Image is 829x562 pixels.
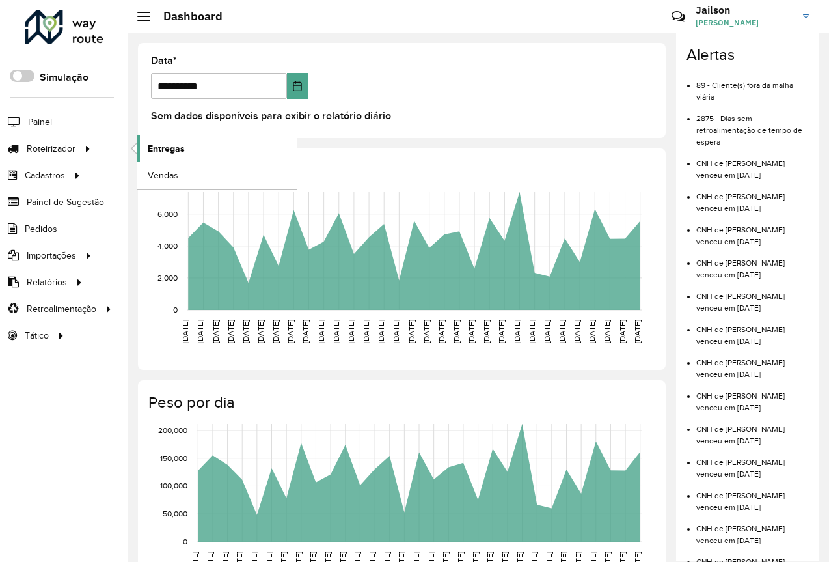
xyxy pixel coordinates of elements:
text: [DATE] [497,320,506,343]
li: CNH de [PERSON_NAME] venceu em [DATE] [696,314,809,347]
h3: Jailson [696,4,793,16]
li: CNH de [PERSON_NAME] venceu em [DATE] [696,513,809,546]
text: [DATE] [211,320,220,343]
text: [DATE] [362,320,370,343]
span: Importações [27,249,76,262]
text: [DATE] [558,320,566,343]
text: [DATE] [452,320,461,343]
h4: Alertas [686,46,809,64]
text: [DATE] [437,320,446,343]
text: 50,000 [163,509,187,518]
text: [DATE] [181,320,189,343]
text: [DATE] [377,320,385,343]
text: [DATE] [467,320,476,343]
text: [DATE] [482,320,491,343]
text: [DATE] [301,320,310,343]
label: Sem dados disponíveis para exibir o relatório diário [151,108,391,124]
span: Painel de Sugestão [27,195,104,209]
text: 200,000 [158,426,187,434]
text: 2,000 [157,274,178,282]
text: [DATE] [513,320,521,343]
li: 2875 - Dias sem retroalimentação de tempo de espera [696,103,809,148]
text: [DATE] [256,320,265,343]
text: [DATE] [633,320,642,343]
span: Vendas [148,169,178,182]
div: Críticas? Dúvidas? Elogios? Sugestões? Entre em contato conosco! [516,4,652,39]
button: Choose Date [287,73,308,99]
li: CNH de [PERSON_NAME] venceu em [DATE] [696,480,809,513]
li: 89 - Cliente(s) fora da malha viária [696,70,809,103]
text: [DATE] [196,320,204,343]
h2: Dashboard [150,9,223,23]
text: [DATE] [618,320,627,343]
li: CNH de [PERSON_NAME] venceu em [DATE] [696,214,809,247]
span: Painel [28,115,52,129]
h4: Peso por dia [148,393,653,412]
li: CNH de [PERSON_NAME] venceu em [DATE] [696,447,809,480]
label: Data [151,53,177,68]
text: [DATE] [603,320,611,343]
span: Pedidos [25,222,57,236]
text: [DATE] [226,320,235,343]
span: [PERSON_NAME] [696,17,793,29]
text: 6,000 [157,209,178,218]
text: [DATE] [332,320,340,343]
li: CNH de [PERSON_NAME] venceu em [DATE] [696,414,809,447]
li: CNH de [PERSON_NAME] venceu em [DATE] [696,380,809,414]
span: Tático [25,329,49,343]
a: Vendas [137,162,297,188]
text: [DATE] [543,320,551,343]
text: [DATE] [407,320,416,343]
text: 0 [183,537,187,546]
li: CNH de [PERSON_NAME] venceu em [DATE] [696,281,809,314]
text: [DATE] [347,320,355,343]
li: CNH de [PERSON_NAME] venceu em [DATE] [696,148,809,181]
text: [DATE] [422,320,431,343]
text: [DATE] [528,320,536,343]
span: Entregas [148,142,185,156]
text: 150,000 [160,453,187,462]
a: Contato Rápido [664,3,692,31]
text: [DATE] [286,320,295,343]
li: CNH de [PERSON_NAME] venceu em [DATE] [696,347,809,380]
text: [DATE] [588,320,596,343]
text: [DATE] [317,320,325,343]
text: [DATE] [392,320,400,343]
text: [DATE] [241,320,250,343]
h4: Capacidade por dia [148,162,653,180]
span: Roteirizador [27,142,75,156]
li: CNH de [PERSON_NAME] venceu em [DATE] [696,247,809,281]
text: 4,000 [157,241,178,249]
text: 100,000 [160,481,187,490]
text: [DATE] [271,320,280,343]
span: Retroalimentação [27,302,96,316]
text: [DATE] [573,320,581,343]
label: Simulação [40,70,88,85]
text: 0 [173,305,178,314]
span: Relatórios [27,275,67,289]
li: CNH de [PERSON_NAME] venceu em [DATE] [696,181,809,214]
a: Entregas [137,135,297,162]
span: Cadastros [25,169,65,182]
